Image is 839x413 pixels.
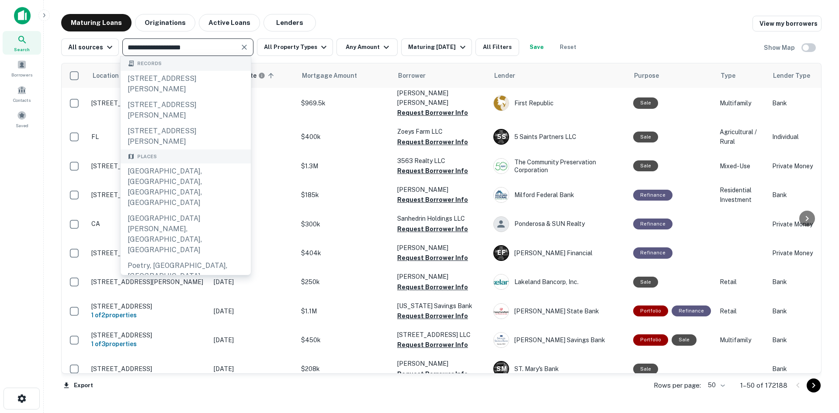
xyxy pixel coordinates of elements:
p: [DATE] [214,306,292,316]
div: This loan purpose was for refinancing [672,305,711,316]
p: Zoeys Farm LLC [397,127,485,136]
div: This loan purpose was for refinancing [633,219,673,229]
p: [PERSON_NAME] [397,243,485,253]
p: [DATE] [214,98,292,108]
div: Milford Federal Bank [493,187,624,203]
button: Export [61,379,95,392]
span: Borrower [398,70,426,81]
div: The Community Preservation Corporation [493,158,624,174]
p: 1–50 of 172188 [740,380,787,391]
div: Sale [633,97,658,108]
div: This loan purpose was for refinancing [633,247,673,258]
p: $404k [301,248,388,258]
button: Request Borrower Info [397,137,468,147]
p: $300k [301,219,388,229]
div: Saved [3,107,41,131]
p: [STREET_ADDRESS] [91,249,205,257]
span: Saved [16,122,28,129]
span: Borrowers [11,71,32,78]
span: Places [137,153,157,160]
button: Request Borrower Info [397,253,468,263]
div: [STREET_ADDRESS][PERSON_NAME] [121,123,251,149]
span: Search [14,46,30,53]
button: Any Amount [336,38,398,56]
button: All sources [61,38,119,56]
div: First Republic [493,95,624,111]
p: Residential Investment [720,185,763,205]
button: Maturing [DATE] [401,38,472,56]
div: Sale [633,277,658,288]
th: Type [715,63,768,88]
div: [GEOGRAPHIC_DATA][PERSON_NAME], [GEOGRAPHIC_DATA], [GEOGRAPHIC_DATA] [121,211,251,258]
p: [US_STATE] Savings Bank [397,301,485,311]
p: [DATE] [214,335,292,345]
h6: Show Map [764,43,796,52]
button: Maturing Loans [61,14,132,31]
p: Sanhedrin Holdings LLC [397,214,485,223]
button: Go to next page [807,378,821,392]
th: Purpose [629,63,715,88]
button: All Property Types [257,38,333,56]
p: $400k [301,132,388,142]
div: Maturing [DATE] [408,42,468,52]
button: Originations [135,14,195,31]
button: Lenders [263,14,316,31]
p: $1.3M [301,161,388,171]
img: picture [494,304,509,319]
span: Location [92,70,130,81]
p: [DATE] [214,132,292,142]
p: Rows per page: [654,380,701,391]
button: Request Borrower Info [397,194,468,205]
p: [DATE] [214,161,292,171]
p: S M [496,364,506,374]
p: Agricultural / Rural [720,127,763,146]
div: [STREET_ADDRESS][PERSON_NAME] [121,97,251,123]
div: Sale [633,364,658,375]
div: Lakeland Bancorp, Inc. [493,274,624,290]
div: Poetry, [GEOGRAPHIC_DATA], [GEOGRAPHIC_DATA] [121,258,251,284]
img: picture [494,274,509,289]
p: $185k [301,190,388,200]
div: 5 Saints Partners LLC [493,129,624,145]
div: Sale [633,160,658,171]
div: [PERSON_NAME] Financial [493,245,624,261]
button: Request Borrower Info [397,311,468,321]
h6: 1 of 2 properties [91,310,205,320]
div: 50 [704,379,726,392]
p: [PERSON_NAME] [397,359,485,368]
p: $250k [301,277,388,287]
p: 5 S [497,132,506,142]
p: [STREET_ADDRESS] LLC [397,330,485,340]
div: This is a portfolio loan with 3 properties [633,334,668,345]
img: capitalize-icon.png [14,7,31,24]
div: [PERSON_NAME] State Bank [493,303,624,319]
span: Type [721,70,735,81]
p: [STREET_ADDRESS][PERSON_NAME] [91,278,205,286]
th: Location [87,63,209,88]
button: All Filters [475,38,519,56]
p: $969.5k [301,98,388,108]
span: Lender [494,70,515,81]
p: [STREET_ADDRESS][PERSON_NAME] [91,99,205,107]
div: This loan purpose was for refinancing [633,190,673,201]
p: $208k [301,364,388,374]
p: [STREET_ADDRESS] [91,302,205,310]
th: Mortgage Amount [297,63,393,88]
div: All sources [68,42,115,52]
div: [PERSON_NAME] Savings Bank [493,332,624,348]
button: Reset [554,38,582,56]
button: Request Borrower Info [397,166,468,176]
img: picture [494,159,509,174]
span: Lender Type [773,70,810,81]
th: Lender [489,63,629,88]
p: [DATE] [214,190,292,200]
a: Search [3,31,41,55]
p: Retail [720,306,763,316]
p: FL [91,133,205,141]
p: Multifamily [720,98,763,108]
button: Request Borrower Info [397,224,468,234]
p: [STREET_ADDRESS] [91,365,205,373]
p: [DATE] [214,364,292,374]
p: [DATE] [214,277,292,287]
p: [DATE] [214,219,292,229]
